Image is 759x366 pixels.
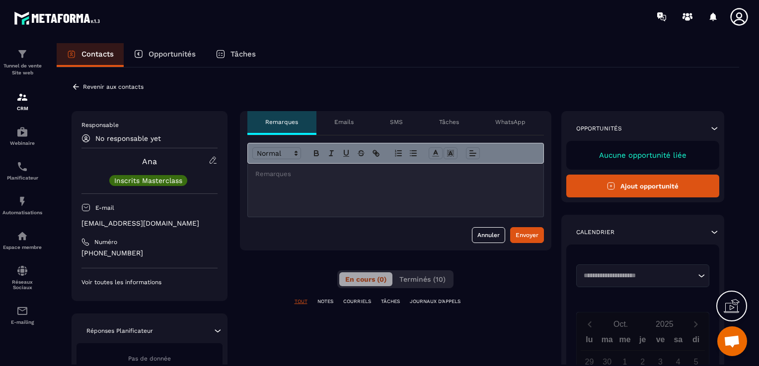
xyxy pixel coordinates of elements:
[94,238,117,246] p: Numéro
[576,264,710,287] div: Search for option
[576,151,710,160] p: Aucune opportunité liée
[2,153,42,188] a: schedulerschedulerPlanificateur
[2,298,42,332] a: emailemailE-mailing
[83,83,144,90] p: Revenir aux contacts
[390,118,403,126] p: SMS
[399,275,446,283] span: Terminés (10)
[86,327,153,335] p: Réponses Planificateur
[230,50,256,59] p: Tâches
[339,272,392,286] button: En cours (0)
[2,62,42,76] p: Tunnel de vente Site web
[381,298,400,305] p: TÂCHES
[16,195,28,207] img: automations
[2,41,42,84] a: formationformationTunnel de vente Site web
[16,91,28,103] img: formation
[345,275,386,283] span: En cours (0)
[16,230,28,242] img: automations
[81,248,218,258] p: [PHONE_NUMBER]
[576,228,614,236] p: Calendrier
[2,188,42,223] a: automationsautomationsAutomatisations
[2,244,42,250] p: Espace membre
[95,204,114,212] p: E-mail
[580,271,696,281] input: Search for option
[16,265,28,277] img: social-network
[472,227,505,243] button: Annuler
[510,227,544,243] button: Envoyer
[334,118,354,126] p: Emails
[128,355,171,362] span: Pas de donnée
[16,126,28,138] img: automations
[149,50,196,59] p: Opportunités
[57,43,124,67] a: Contacts
[16,48,28,60] img: formation
[717,326,747,356] div: Ouvrir le chat
[410,298,460,305] p: JOURNAUX D'APPELS
[576,124,622,132] p: Opportunités
[295,298,307,305] p: TOUT
[2,279,42,290] p: Réseaux Sociaux
[2,319,42,325] p: E-mailing
[2,84,42,119] a: formationformationCRM
[95,134,161,142] p: No responsable yet
[16,305,28,317] img: email
[2,106,42,111] p: CRM
[2,223,42,257] a: automationsautomationsEspace membre
[2,257,42,298] a: social-networksocial-networkRéseaux Sociaux
[439,118,459,126] p: Tâches
[206,43,266,67] a: Tâches
[81,50,114,59] p: Contacts
[81,121,218,129] p: Responsable
[2,140,42,146] p: Webinaire
[16,161,28,173] img: scheduler
[2,210,42,215] p: Automatisations
[14,9,103,27] img: logo
[566,175,720,197] button: Ajout opportunité
[81,219,218,228] p: [EMAIL_ADDRESS][DOMAIN_NAME]
[2,119,42,153] a: automationsautomationsWebinaire
[2,175,42,181] p: Planificateur
[495,118,526,126] p: WhatsApp
[124,43,206,67] a: Opportunités
[516,230,538,240] div: Envoyer
[81,278,218,286] p: Voir toutes les informations
[343,298,371,305] p: COURRIELS
[114,177,182,184] p: Inscrits Masterclass
[142,157,157,166] a: Ana
[265,118,298,126] p: Remarques
[393,272,452,286] button: Terminés (10)
[317,298,333,305] p: NOTES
